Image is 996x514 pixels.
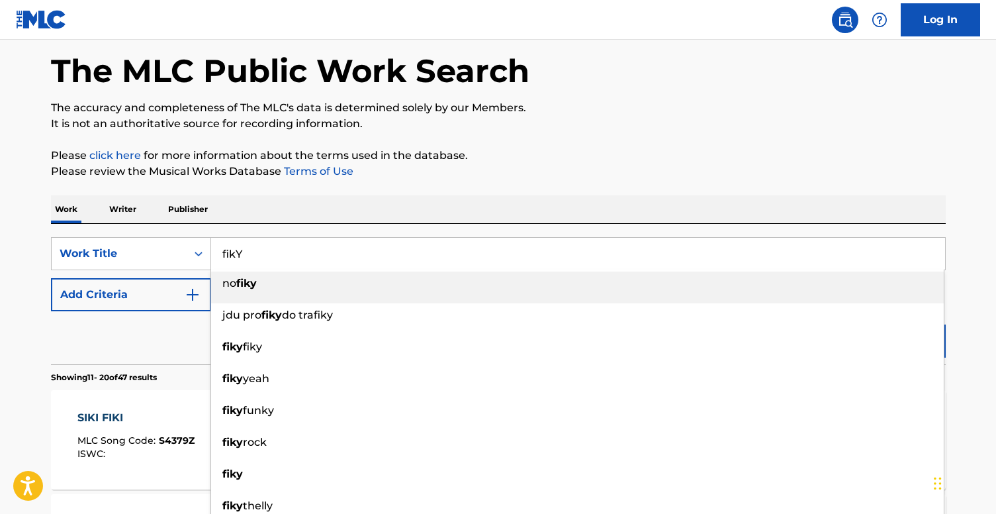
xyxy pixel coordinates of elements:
[51,237,946,364] form: Search Form
[16,10,67,29] img: MLC Logo
[901,3,980,36] a: Log In
[282,309,333,321] span: do trafiky
[222,309,261,321] span: jdu pro
[51,148,946,164] p: Please for more information about the terms used in the database.
[105,195,140,223] p: Writer
[77,435,159,446] span: MLC Song Code :
[837,12,853,28] img: search
[222,277,236,289] span: no
[222,499,243,512] strong: fiky
[185,287,201,303] img: 9d2ae6d4665cec9f34b9.svg
[243,372,269,385] span: yeah
[51,195,81,223] p: Work
[261,309,282,321] strong: fiky
[89,149,141,162] a: click here
[872,12,887,28] img: help
[51,164,946,180] p: Please review the Musical Works Database
[77,410,195,426] div: SIKI FIKI
[222,340,243,353] strong: fiky
[51,116,946,132] p: It is not an authoritative source for recording information.
[243,340,262,353] span: fiky
[159,435,195,446] span: S4379Z
[243,499,273,512] span: thelly
[77,448,109,460] span: ISWC :
[222,372,243,385] strong: fiky
[164,195,212,223] p: Publisher
[51,278,211,311] button: Add Criteria
[832,7,858,33] a: Public Search
[51,390,946,489] a: SIKI FIKIMLC Song Code:S4379ZISWC:Writers (2)CELALETTIN [PERSON_NAME], [PERSON_NAME]Recording Art...
[934,464,942,503] div: Drag
[51,51,529,91] h1: The MLC Public Work Search
[222,468,243,480] strong: fiky
[281,165,353,178] a: Terms of Use
[243,404,274,417] span: funky
[222,436,243,448] strong: fiky
[222,404,243,417] strong: fiky
[51,100,946,116] p: The accuracy and completeness of The MLC's data is determined solely by our Members.
[930,450,996,514] iframe: Chat Widget
[243,436,267,448] span: rock
[60,246,179,262] div: Work Title
[236,277,257,289] strong: fiky
[866,7,893,33] div: Help
[51,372,157,384] p: Showing 11 - 20 of 47 results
